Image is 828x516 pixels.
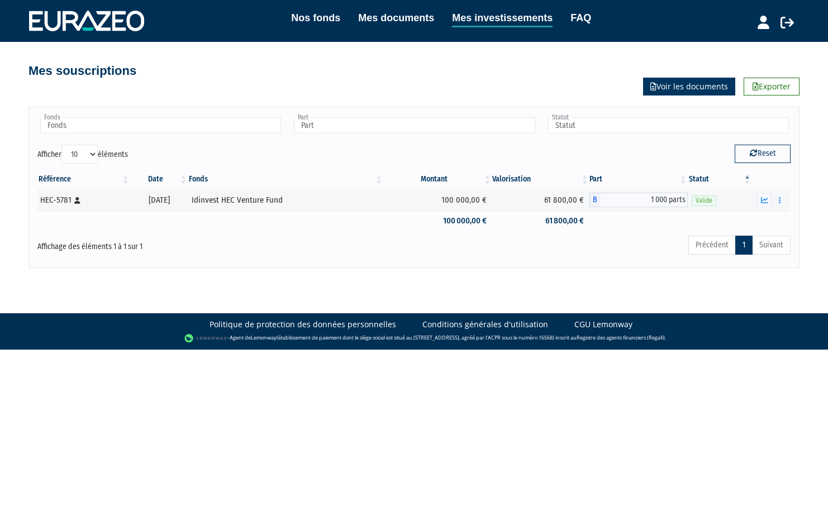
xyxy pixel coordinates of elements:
[574,319,632,330] a: CGU Lemonway
[735,236,753,255] a: 1
[643,78,735,95] a: Voir les documents
[384,189,492,211] td: 100 000,00 €
[188,170,383,189] th: Fonds: activer pour trier la colonne par ordre croissant
[40,194,126,206] div: HEC-5781
[130,170,188,189] th: Date: activer pour trier la colonne par ordre croissant
[74,197,80,204] i: [Français] Personne physique
[37,235,341,252] div: Affichage des éléments 1 à 1 sur 1
[291,10,340,26] a: Nos fonds
[251,334,277,341] a: Lemonway
[210,319,396,330] a: Politique de protection des données personnelles
[752,236,791,255] a: Suivant
[384,170,492,189] th: Montant: activer pour trier la colonne par ordre croissant
[492,211,589,231] td: 61 800,00 €
[29,11,144,31] img: 1732889491-logotype_eurazeo_blanc_rvb.png
[601,193,688,207] span: 1 000 parts
[692,195,716,206] span: Valide
[134,194,184,206] div: [DATE]
[589,193,688,207] div: B - Idinvest HEC Venture Fund
[358,10,434,26] a: Mes documents
[37,145,128,164] label: Afficher éléments
[570,10,591,26] a: FAQ
[492,170,589,189] th: Valorisation: activer pour trier la colonne par ordre croissant
[589,193,601,207] span: B
[492,189,589,211] td: 61 800,00 €
[61,145,98,164] select: Afficheréléments
[735,145,791,163] button: Reset
[28,64,136,78] h4: Mes souscriptions
[192,194,379,206] div: Idinvest HEC Venture Fund
[744,78,800,95] a: Exporter
[422,319,548,330] a: Conditions générales d'utilisation
[184,333,227,344] img: logo-lemonway.png
[589,170,688,189] th: Part: activer pour trier la colonne par ordre croissant
[11,333,817,344] div: - Agent de (établissement de paiement dont le siège social est situé au [STREET_ADDRESS], agréé p...
[452,10,553,27] a: Mes investissements
[577,334,665,341] a: Registre des agents financiers (Regafi)
[688,170,752,189] th: Statut : activer pour trier la colonne par ordre d&eacute;croissant
[384,211,492,231] td: 100 000,00 €
[688,236,736,255] a: Précédent
[37,170,130,189] th: Référence : activer pour trier la colonne par ordre croissant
